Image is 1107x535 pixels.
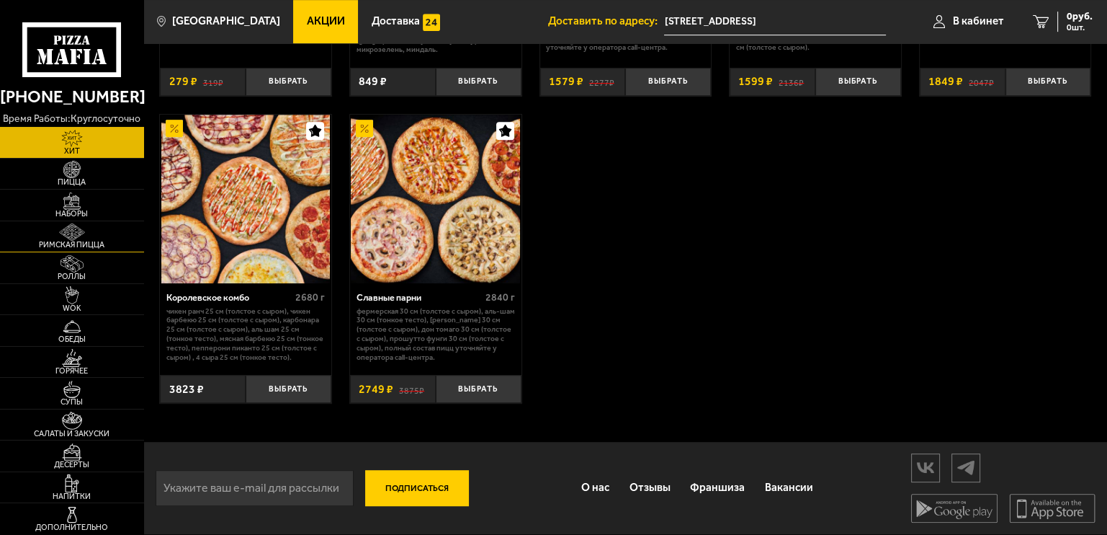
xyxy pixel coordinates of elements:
[549,76,583,87] span: 1579 ₽
[953,16,1004,27] span: В кабинет
[351,115,520,284] img: Славные парни
[815,68,901,96] button: Выбрать
[436,375,521,403] button: Выбрать
[161,115,331,284] img: Королевское комбо
[365,470,469,506] button: Подписаться
[436,68,521,96] button: Выбрать
[350,115,521,284] a: АкционныйСлавные парни
[399,384,424,395] s: 3875 ₽
[166,292,292,303] div: Королевское комбо
[203,76,223,87] s: 319 ₽
[423,14,440,31] img: 15daf4d41897b9f0e9f617042186c801.svg
[357,307,515,363] p: Фермерская 30 см (толстое с сыром), Аль-Шам 30 см (тонкое тесто), [PERSON_NAME] 30 см (толстое с ...
[969,76,994,87] s: 2047 ₽
[952,455,980,480] img: tg
[357,292,482,303] div: Славные парни
[779,76,804,87] s: 2136 ₽
[169,384,204,395] span: 3823 ₽
[172,16,280,27] span: [GEOGRAPHIC_DATA]
[166,120,183,137] img: Акционный
[246,68,331,96] button: Выбрать
[295,291,325,304] span: 2680 г
[619,469,681,507] a: Отзывы
[547,16,664,27] span: Доставить по адресу:
[912,455,939,480] img: vk
[1005,68,1091,96] button: Выбрать
[359,384,393,395] span: 2749 ₽
[356,120,373,137] img: Акционный
[738,76,773,87] span: 1599 ₽
[589,76,614,87] s: 2277 ₽
[755,469,823,507] a: Вакансии
[166,307,325,363] p: Чикен Ранч 25 см (толстое с сыром), Чикен Барбекю 25 см (толстое с сыром), Карбонара 25 см (толст...
[1067,23,1093,32] span: 0 шт.
[156,470,354,506] input: Укажите ваш e-mail для рассылки
[169,76,197,87] span: 279 ₽
[928,76,963,87] span: 1849 ₽
[485,291,515,304] span: 2840 г
[359,76,387,87] span: 849 ₽
[625,68,711,96] button: Выбрать
[246,375,331,403] button: Выбрать
[680,469,755,507] a: Франшиза
[307,16,345,27] span: Акции
[1067,12,1093,22] span: 0 руб.
[160,115,331,284] a: АкционныйКоролевское комбо
[372,16,420,27] span: Доставка
[571,469,619,507] a: О нас
[664,9,885,35] input: Ваш адрес доставки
